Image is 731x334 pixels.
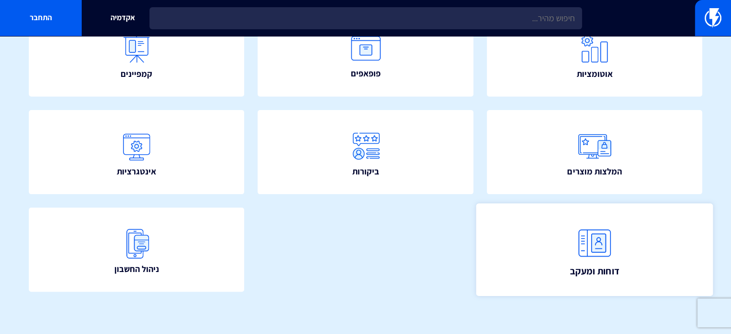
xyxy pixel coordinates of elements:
span: המלצות מוצרים [567,165,621,178]
span: קמפיינים [121,68,152,80]
span: אוטומציות [576,68,612,80]
a: קמפיינים [29,12,244,97]
input: חיפוש מהיר... [149,7,582,29]
a: ניהול החשבון [29,208,244,292]
span: דוחות ומעקב [570,264,619,278]
span: ניהול החשבון [114,263,159,275]
a: ביקורות [258,110,473,194]
a: אוטומציות [487,12,702,97]
span: ביקורות [352,165,379,178]
a: המלצות מוצרים [487,110,702,194]
a: דוחות ומעקב [476,203,713,296]
a: אינטגרציות [29,110,244,194]
span: אינטגרציות [117,165,156,178]
span: פופאפים [351,67,381,80]
a: פופאפים [258,12,473,97]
